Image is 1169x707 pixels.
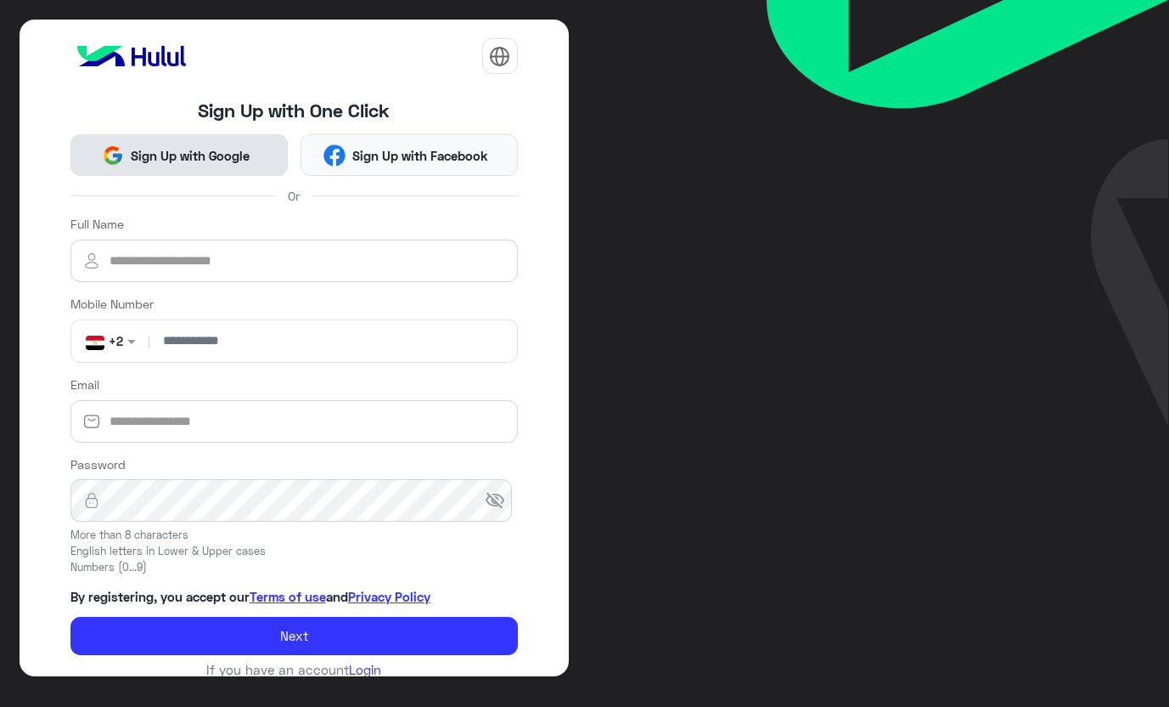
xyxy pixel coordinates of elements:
img: logo [70,39,193,73]
span: Sign Up with Facebook [346,146,494,166]
img: user [70,251,113,271]
span: Sign Up with Google [124,146,256,166]
img: Facebook [323,144,346,167]
img: tab [489,46,510,67]
button: Sign Up with Facebook [301,134,518,176]
img: Google [102,144,124,167]
span: and [326,589,348,604]
button: Next [70,617,518,656]
span: By registering, you accept our [70,589,250,604]
a: Privacy Policy [348,589,430,604]
small: English letters in Lower & Upper cases [70,544,518,560]
a: Login [349,662,381,677]
label: Email [70,376,99,393]
img: lock [70,492,113,509]
span: visibility_off [485,490,505,511]
small: More than 8 characters [70,528,518,544]
label: Password [70,455,126,473]
a: Terms of use [250,589,326,604]
span: Or [288,187,300,205]
small: Numbers (0...9) [70,560,518,576]
h4: Sign Up with One Click [70,99,518,122]
label: Mobile Number [70,295,154,313]
h6: If you have an account [70,662,518,677]
span: | [144,332,154,350]
button: Sign Up with Google [70,134,288,176]
img: email [70,413,113,430]
label: Full Name [70,215,124,233]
